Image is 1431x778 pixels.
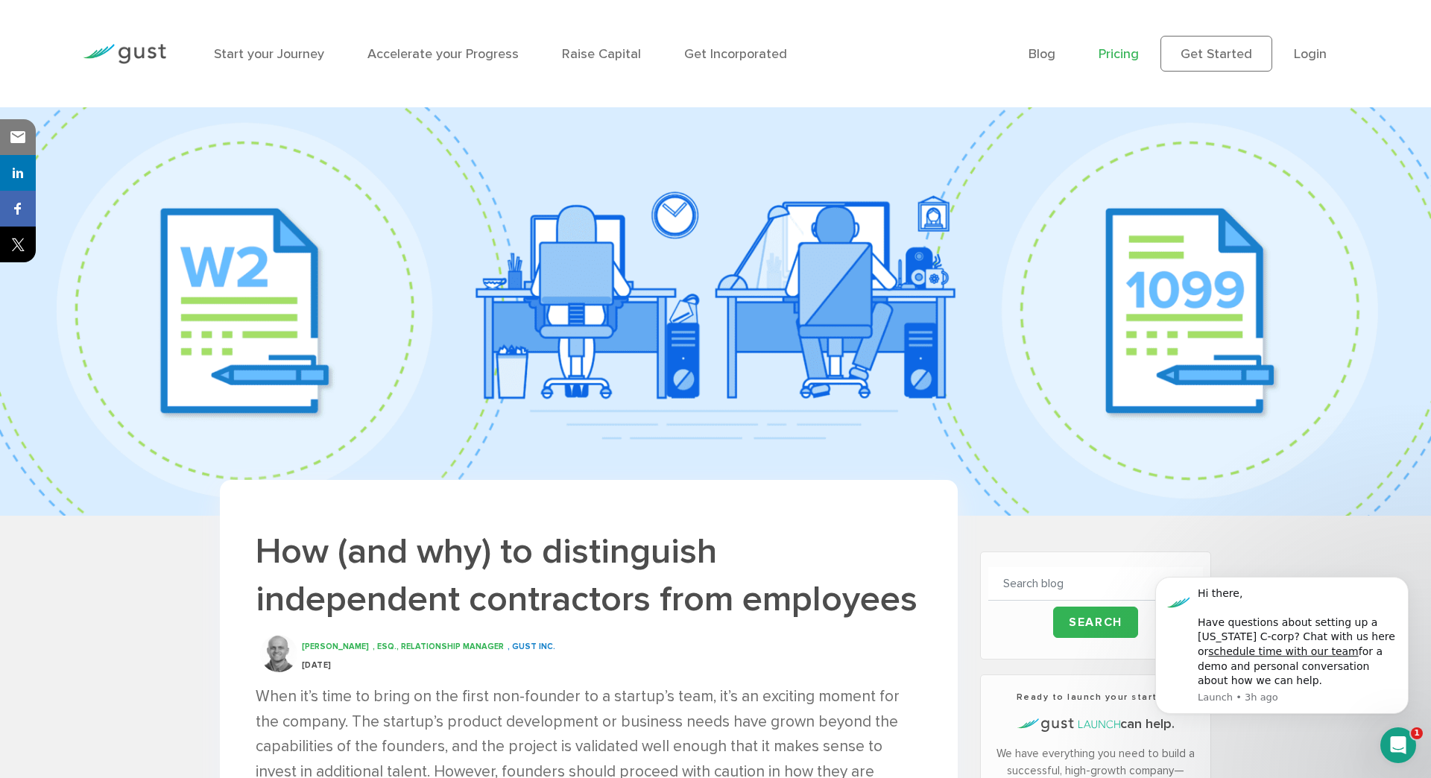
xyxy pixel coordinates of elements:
[562,46,641,62] a: Raise Capital
[508,642,555,651] span: , GUST INC.
[367,46,519,62] a: Accelerate your Progress
[988,690,1203,703] h3: Ready to launch your startup?
[1099,46,1139,62] a: Pricing
[214,46,324,62] a: Start your Journey
[988,715,1203,734] h4: can help.
[988,567,1203,601] input: Search blog
[83,44,166,64] img: Gust Logo
[1160,36,1272,72] a: Get Started
[1133,554,1431,738] iframe: Intercom notifications message
[1411,727,1423,739] span: 1
[1380,727,1416,763] iframe: Intercom live chat
[302,642,369,651] span: [PERSON_NAME]
[1029,46,1055,62] a: Blog
[1053,607,1138,638] input: Search
[1294,46,1327,62] a: Login
[373,642,504,651] span: , ESQ., RELATIONSHIP MANAGER
[260,635,297,672] img: Ryan Kutter
[684,46,787,62] a: Get Incorporated
[302,660,332,670] span: [DATE]
[256,528,922,623] h1: How (and why) to distinguish independent contractors from employees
